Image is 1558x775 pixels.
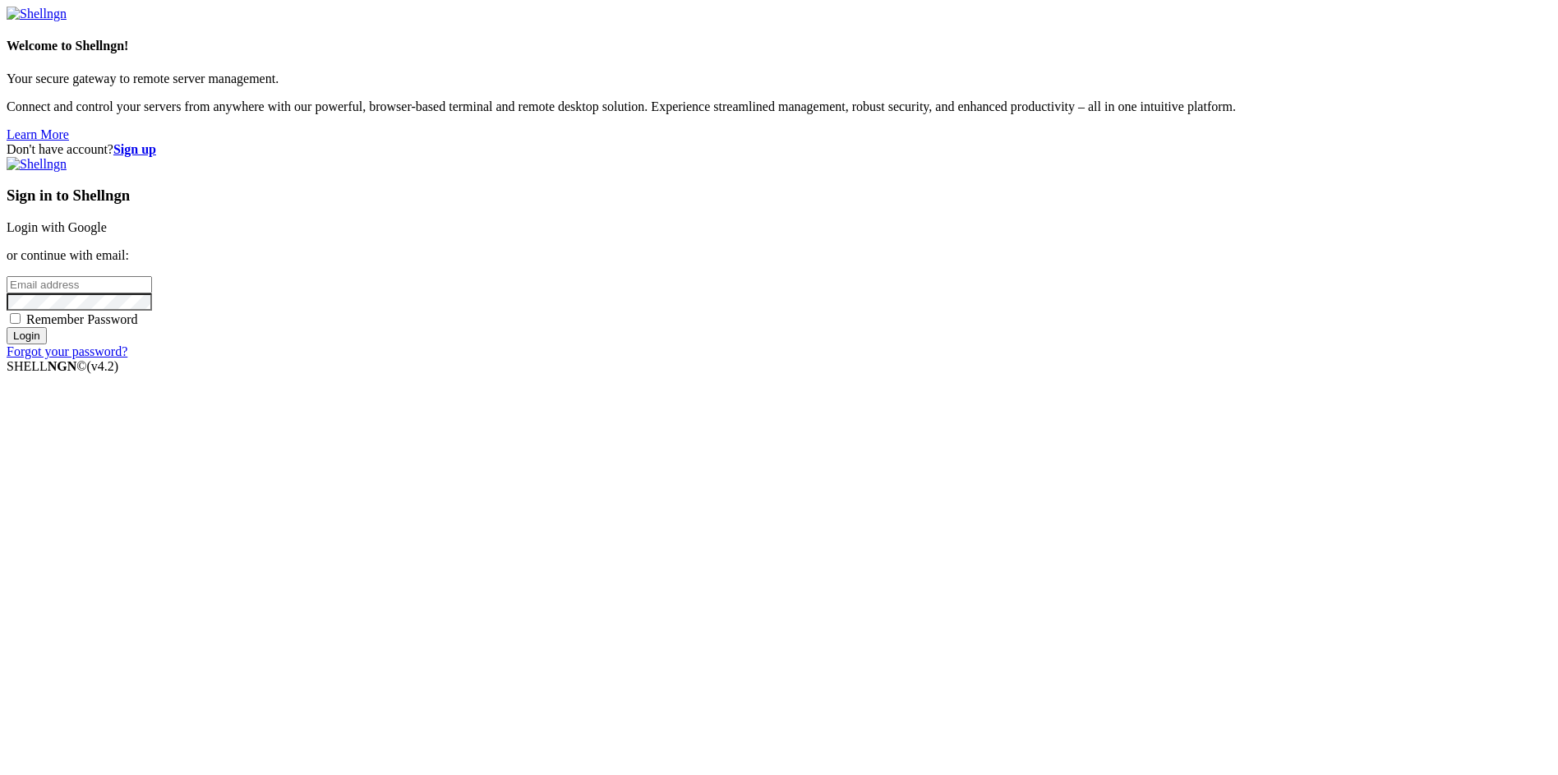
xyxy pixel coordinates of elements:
[7,72,1551,86] p: Your secure gateway to remote server management.
[26,312,138,326] span: Remember Password
[7,157,67,172] img: Shellngn
[7,187,1551,205] h3: Sign in to Shellngn
[7,276,152,293] input: Email address
[7,39,1551,53] h4: Welcome to Shellngn!
[7,248,1551,263] p: or continue with email:
[87,359,119,373] span: 4.2.0
[7,127,69,141] a: Learn More
[48,359,77,373] b: NGN
[7,344,127,358] a: Forgot your password?
[7,359,118,373] span: SHELL ©
[10,313,21,324] input: Remember Password
[7,327,47,344] input: Login
[7,220,107,234] a: Login with Google
[7,99,1551,114] p: Connect and control your servers from anywhere with our powerful, browser-based terminal and remo...
[7,7,67,21] img: Shellngn
[113,142,156,156] a: Sign up
[7,142,1551,157] div: Don't have account?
